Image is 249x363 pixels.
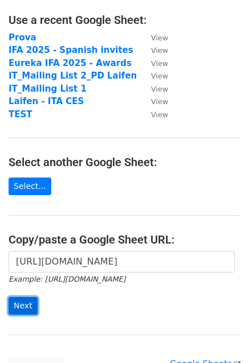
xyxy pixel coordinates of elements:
[151,97,168,106] small: View
[9,45,133,55] a: IFA 2025 - Spanish invites
[9,32,36,43] a: Prova
[192,308,249,363] iframe: Chat Widget
[151,34,168,42] small: View
[9,109,32,119] a: TEST
[9,297,38,315] input: Next
[9,84,87,94] a: IT_Mailing List 1
[151,85,168,93] small: View
[9,275,125,283] small: Example: [URL][DOMAIN_NAME]
[9,251,235,273] input: Paste your Google Sheet URL here
[140,109,168,119] a: View
[140,45,168,55] a: View
[9,155,240,169] h4: Select another Google Sheet:
[9,13,240,27] h4: Use a recent Google Sheet:
[9,178,51,195] a: Select...
[9,233,240,246] h4: Copy/paste a Google Sheet URL:
[9,96,84,106] a: Laifen - ITA CES
[151,46,168,55] small: View
[151,72,168,80] small: View
[140,96,168,106] a: View
[9,58,132,68] a: Eureka IFA 2025 - Awards
[140,58,168,68] a: View
[151,59,168,68] small: View
[192,308,249,363] div: Widget chat
[140,71,168,81] a: View
[140,84,168,94] a: View
[151,110,168,119] small: View
[140,32,168,43] a: View
[9,71,137,81] a: IT_Mailing List 2_PD Laifen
